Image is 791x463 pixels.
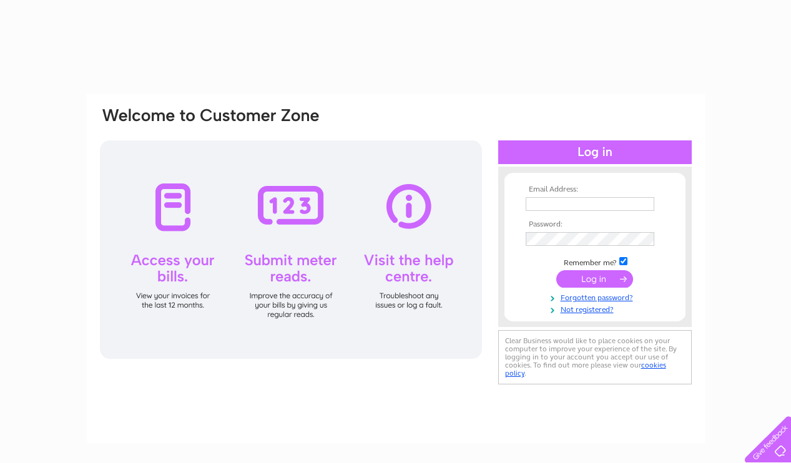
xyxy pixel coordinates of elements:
div: Clear Business would like to place cookies on your computer to improve your experience of the sit... [498,330,692,384]
a: Not registered? [526,303,667,314]
th: Password: [523,220,667,229]
input: Submit [556,270,633,288]
td: Remember me? [523,255,667,268]
th: Email Address: [523,185,667,194]
a: Forgotten password? [526,291,667,303]
a: cookies policy [505,361,666,378]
